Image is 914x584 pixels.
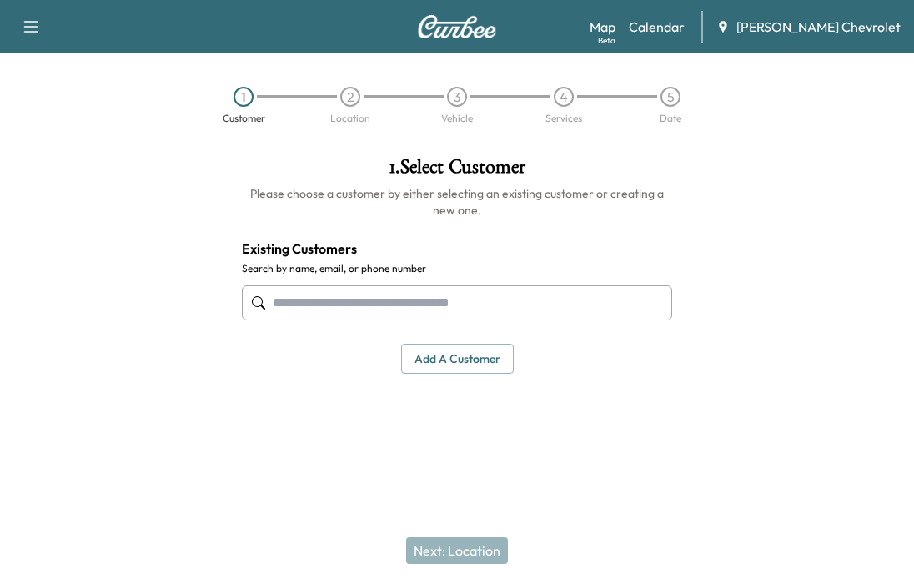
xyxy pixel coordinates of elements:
[660,87,680,107] div: 5
[736,17,901,37] span: [PERSON_NAME] Chevrolet
[242,239,672,259] h4: Existing Customers
[234,87,254,107] div: 1
[242,262,672,275] label: Search by name, email, or phone number
[401,344,514,375] button: Add a customer
[660,113,681,123] div: Date
[590,17,615,37] a: MapBeta
[417,15,497,38] img: Curbee Logo
[441,113,473,123] div: Vehicle
[242,157,672,185] h1: 1 . Select Customer
[598,34,615,47] div: Beta
[330,113,370,123] div: Location
[545,113,582,123] div: Services
[242,185,672,219] h6: Please choose a customer by either selecting an existing customer or creating a new one.
[340,87,360,107] div: 2
[447,87,467,107] div: 3
[554,87,574,107] div: 4
[629,17,685,37] a: Calendar
[223,113,265,123] div: Customer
